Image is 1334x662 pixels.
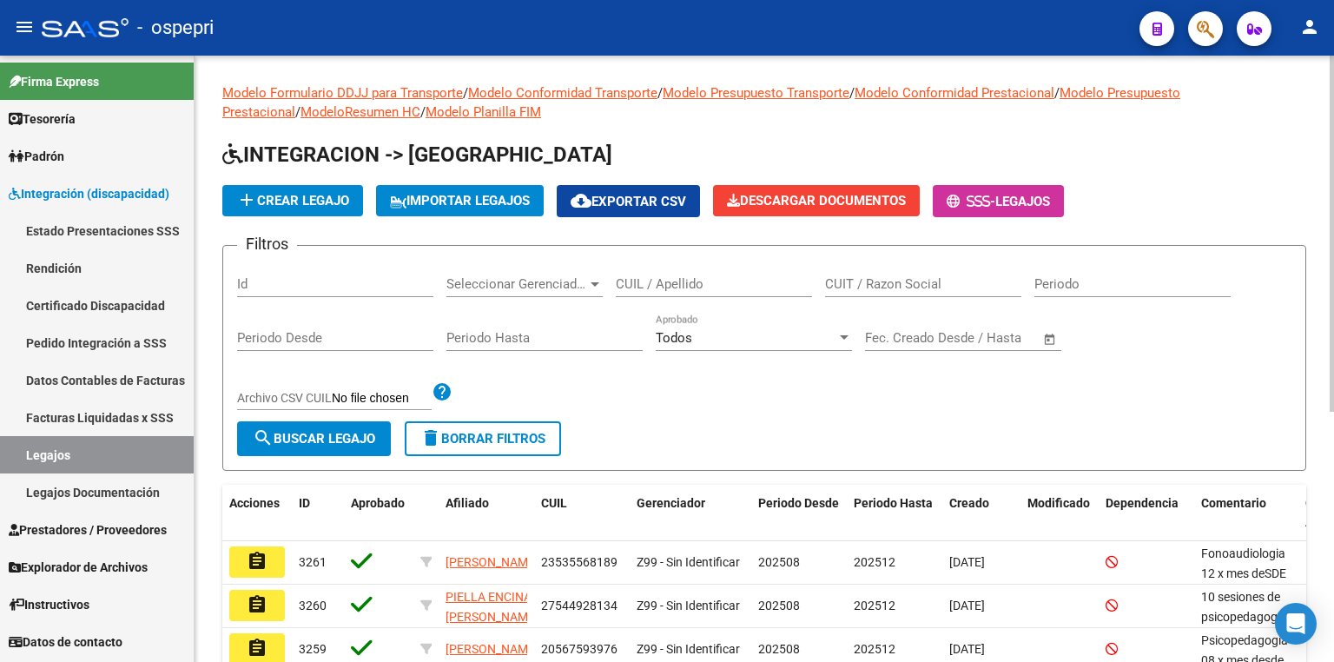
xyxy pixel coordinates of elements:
[446,555,538,569] span: [PERSON_NAME]
[758,496,839,510] span: Periodo Desde
[855,85,1054,101] a: Modelo Conformidad Prestacional
[637,642,740,656] span: Z99 - Sin Identificar
[247,638,267,659] mat-icon: assignment
[758,599,800,612] span: 202508
[222,485,292,542] datatable-header-cell: Acciones
[949,599,985,612] span: [DATE]
[420,431,545,447] span: Borrar Filtros
[332,391,432,407] input: Archivo CSV CUIL
[854,555,895,569] span: 202512
[137,9,214,47] span: - ospepri
[541,642,617,656] span: 20567593976
[237,391,332,405] span: Archivo CSV CUIL
[637,555,740,569] span: Z99 - Sin Identificar
[758,642,800,656] span: 202508
[1201,546,1294,639] span: Fonoaudiologia 12 x mes deSDE EL 20/08/2025 AL 31/12/2025 Lic Cabrera Luciana
[571,194,686,209] span: Exportar CSV
[1020,485,1099,542] datatable-header-cell: Modificado
[713,185,920,216] button: Descargar Documentos
[247,594,267,615] mat-icon: assignment
[933,185,1064,217] button: -Legajos
[1027,496,1090,510] span: Modificado
[630,485,751,542] datatable-header-cell: Gerenciador
[299,555,327,569] span: 3261
[439,485,534,542] datatable-header-cell: Afiliado
[854,642,895,656] span: 202512
[299,496,310,510] span: ID
[937,330,1021,346] input: End date
[432,381,452,402] mat-icon: help
[9,632,122,652] span: Datos de contacto
[947,194,995,209] span: -
[405,421,561,456] button: Borrar Filtros
[1299,17,1320,37] mat-icon: person
[727,193,906,209] span: Descargar Documentos
[468,85,657,101] a: Modelo Conformidad Transporte
[446,642,538,656] span: [PERSON_NAME]
[9,520,167,540] span: Prestadores / Proveedores
[1194,485,1298,542] datatable-header-cell: Comentario
[236,189,257,210] mat-icon: add
[9,184,169,203] span: Integración (discapacidad)
[253,431,375,447] span: Buscar Legajo
[663,85,849,101] a: Modelo Presupuesto Transporte
[1275,603,1317,645] div: Open Intercom Messenger
[426,104,541,120] a: Modelo Planilla FIM
[237,421,391,456] button: Buscar Legajo
[865,330,921,346] input: Start date
[344,485,413,542] datatable-header-cell: Aprobado
[571,190,591,211] mat-icon: cloud_download
[847,485,942,542] datatable-header-cell: Periodo Hasta
[1106,496,1179,510] span: Dependencia
[854,599,895,612] span: 202512
[9,109,76,129] span: Tesorería
[446,590,538,624] span: PIELLA ENCINA [PERSON_NAME]
[253,427,274,448] mat-icon: search
[9,558,148,577] span: Explorador de Archivos
[9,72,99,91] span: Firma Express
[1201,496,1266,510] span: Comentario
[247,551,267,572] mat-icon: assignment
[656,330,692,346] span: Todos
[292,485,344,542] datatable-header-cell: ID
[299,642,327,656] span: 3259
[1040,329,1060,349] button: Open calendar
[1099,485,1194,542] datatable-header-cell: Dependencia
[949,555,985,569] span: [DATE]
[446,496,489,510] span: Afiliado
[222,85,463,101] a: Modelo Formulario DDJJ para Transporte
[299,599,327,612] span: 3260
[949,642,985,656] span: [DATE]
[949,496,989,510] span: Creado
[446,276,587,292] span: Seleccionar Gerenciador
[758,555,800,569] span: 202508
[420,427,441,448] mat-icon: delete
[229,496,280,510] span: Acciones
[222,185,363,216] button: Crear Legajo
[9,147,64,166] span: Padrón
[942,485,1020,542] datatable-header-cell: Creado
[995,194,1050,209] span: Legajos
[351,496,405,510] span: Aprobado
[541,599,617,612] span: 27544928134
[14,17,35,37] mat-icon: menu
[751,485,847,542] datatable-header-cell: Periodo Desde
[534,485,630,542] datatable-header-cell: CUIL
[854,496,933,510] span: Periodo Hasta
[557,185,700,217] button: Exportar CSV
[237,232,297,256] h3: Filtros
[236,193,349,209] span: Crear Legajo
[9,595,89,614] span: Instructivos
[222,142,612,167] span: INTEGRACION -> [GEOGRAPHIC_DATA]
[637,496,705,510] span: Gerenciador
[541,555,617,569] span: 23535568189
[300,104,420,120] a: ModeloResumen HC
[390,193,530,209] span: IMPORTAR LEGAJOS
[376,185,544,216] button: IMPORTAR LEGAJOS
[637,599,740,612] span: Z99 - Sin Identificar
[541,496,567,510] span: CUIL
